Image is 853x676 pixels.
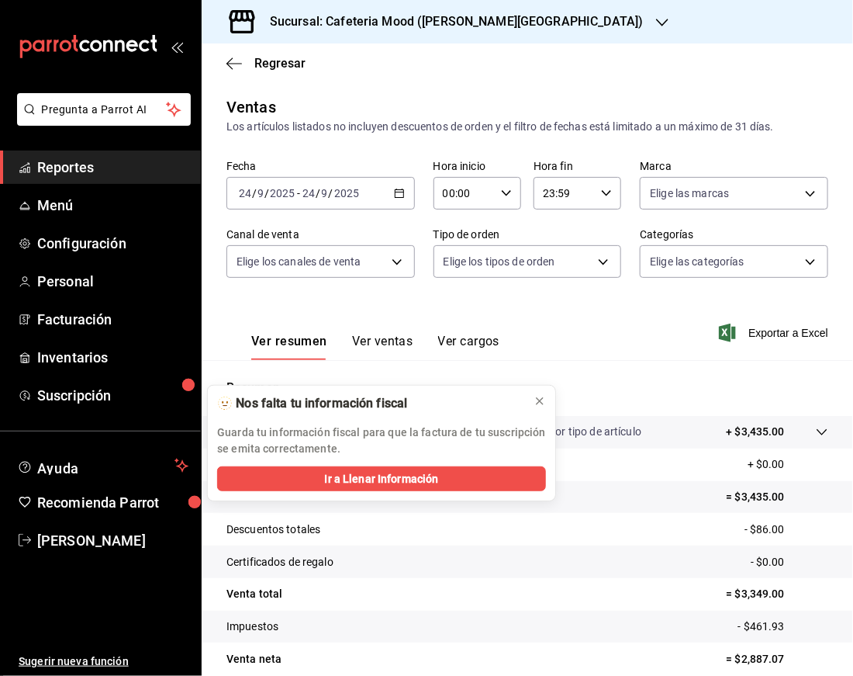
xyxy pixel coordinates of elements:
p: - $86.00 [744,522,828,538]
span: / [316,187,320,199]
span: Personal [37,271,188,292]
span: Elige los tipos de orden [444,254,555,269]
label: Tipo de orden [433,230,622,241]
button: Regresar [226,56,306,71]
span: Suscripción [37,385,188,406]
p: = $2,887.07 [727,651,828,667]
span: Elige los canales de venta [237,254,361,269]
label: Hora fin [534,161,621,172]
label: Canal de venta [226,230,415,241]
div: 🫥 Nos falta tu información fiscal [217,395,521,412]
button: Ir a Llenar Información [217,466,546,491]
label: Categorías [640,230,828,241]
input: ---- [333,187,360,199]
p: Impuestos [226,619,278,635]
label: Hora inicio [433,161,521,172]
span: Menú [37,195,188,216]
button: Exportar a Excel [722,324,828,342]
span: [PERSON_NAME] [37,530,188,551]
h3: Sucursal: Cafeteria Mood ([PERSON_NAME][GEOGRAPHIC_DATA]) [257,12,644,31]
label: Fecha [226,161,415,172]
div: Ventas [226,95,276,119]
button: Ver ventas [352,334,413,360]
span: Ir a Llenar Información [325,471,439,487]
input: -- [257,187,264,199]
input: -- [238,187,252,199]
p: Guarda tu información fiscal para que la factura de tu suscripción se emita correctamente. [217,425,546,457]
p: Venta neta [226,651,281,667]
p: Venta total [226,586,282,602]
span: Ayuda [37,456,168,475]
span: Pregunta a Parrot AI [42,102,167,118]
button: open_drawer_menu [171,40,183,53]
p: Resumen [226,379,828,397]
span: / [252,187,257,199]
a: Pregunta a Parrot AI [11,113,191,129]
button: Pregunta a Parrot AI [17,93,191,126]
p: + $3,435.00 [727,424,785,440]
span: Elige las categorías [650,254,744,269]
span: Reportes [37,157,188,178]
span: - [297,187,300,199]
span: Inventarios [37,347,188,368]
input: ---- [269,187,295,199]
div: Los artículos listados no incluyen descuentos de orden y el filtro de fechas está limitado a un m... [226,119,828,135]
span: Facturación [37,309,188,330]
p: Certificados de regalo [226,554,333,570]
span: Sugerir nueva función [19,653,188,670]
div: navigation tabs [251,334,499,360]
p: - $461.93 [738,619,828,635]
p: Descuentos totales [226,522,320,538]
p: - $0.00 [751,554,828,570]
span: / [329,187,333,199]
span: Regresar [254,56,306,71]
span: Configuración [37,233,188,254]
button: Ver resumen [251,334,327,360]
span: / [264,187,269,199]
span: Elige las marcas [650,185,729,201]
input: -- [321,187,329,199]
p: = $3,349.00 [727,586,828,602]
span: Recomienda Parrot [37,492,188,513]
button: Ver cargos [438,334,500,360]
label: Marca [640,161,828,172]
p: + $0.00 [748,456,828,473]
input: -- [302,187,316,199]
p: = $3,435.00 [727,489,828,505]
